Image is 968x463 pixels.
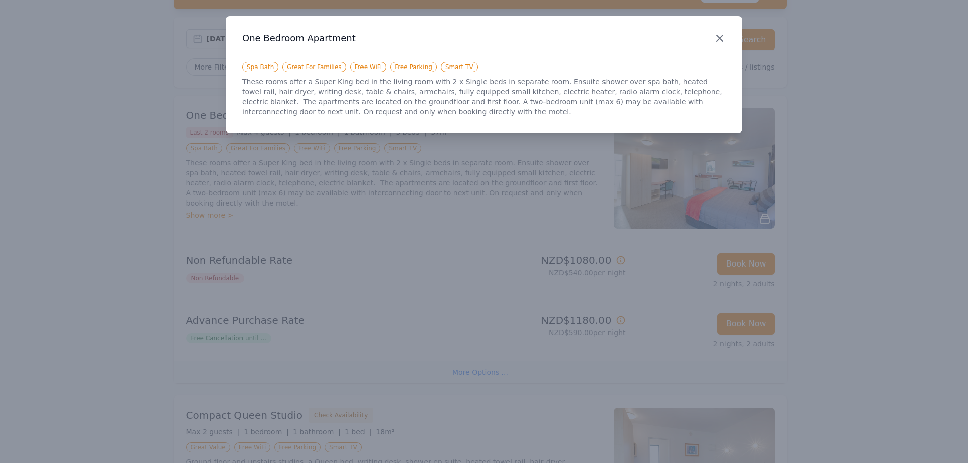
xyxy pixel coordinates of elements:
[242,77,726,117] p: These rooms offer a Super King bed in the living room with 2 x Single beds in separate room. Ensu...
[350,62,387,72] span: Free WiFi
[390,62,437,72] span: Free Parking
[242,62,278,72] span: Spa Bath
[441,62,478,72] span: Smart TV
[282,62,346,72] span: Great For Families
[242,32,726,44] h3: One Bedroom Apartment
